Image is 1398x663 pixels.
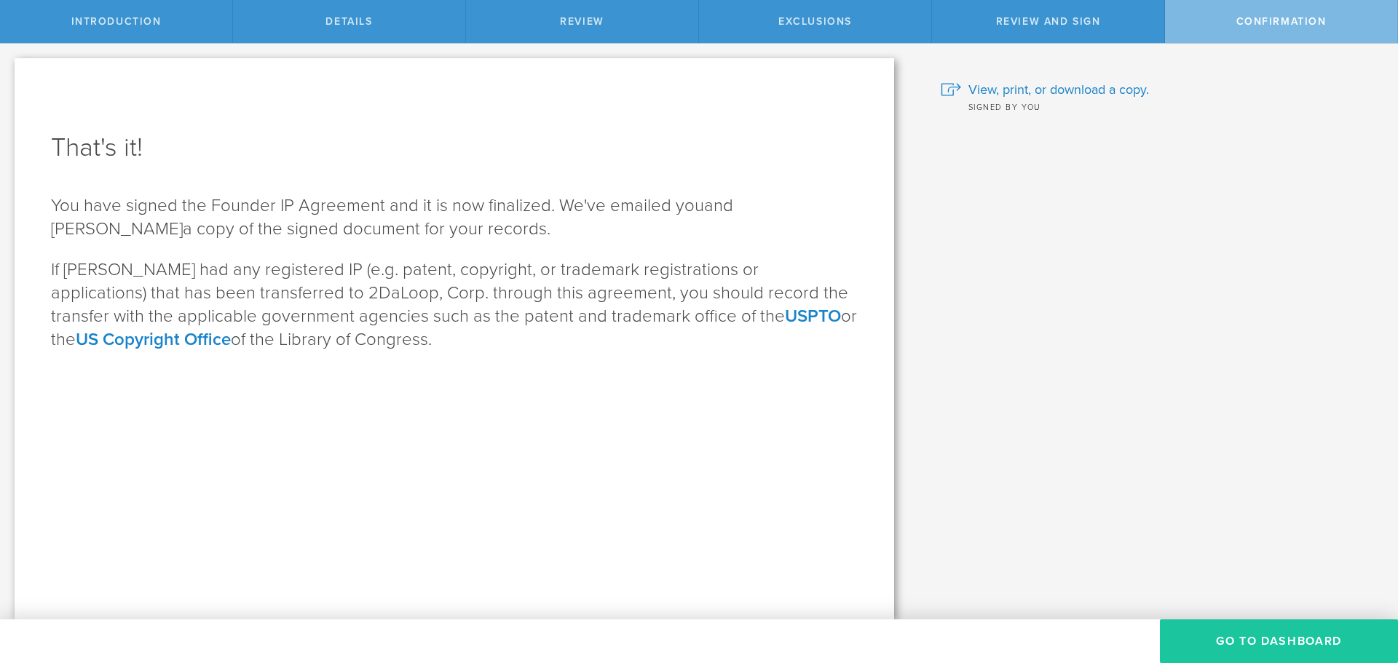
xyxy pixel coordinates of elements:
[1160,619,1398,663] button: Go To Dashboard
[76,329,231,350] a: US Copyright Office
[560,15,604,28] span: Review
[1325,549,1398,619] iframe: Chat Widget
[51,130,858,165] h1: That's it!
[51,258,858,352] p: If [PERSON_NAME] had any registered IP (e.g. patent, copyright, or trademark registrations or app...
[1236,15,1327,28] span: Confirmation
[996,15,1101,28] span: Review and Sign
[968,80,1149,99] span: View, print, or download a copy.
[941,99,1376,114] div: Signed by You
[778,15,852,28] span: Exclusions
[51,194,858,241] p: You have signed the Founder IP Agreement and it is now finalized. We've emailed you a copy of the...
[325,15,372,28] span: Details
[71,15,162,28] span: Introduction
[785,306,841,327] a: USPTO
